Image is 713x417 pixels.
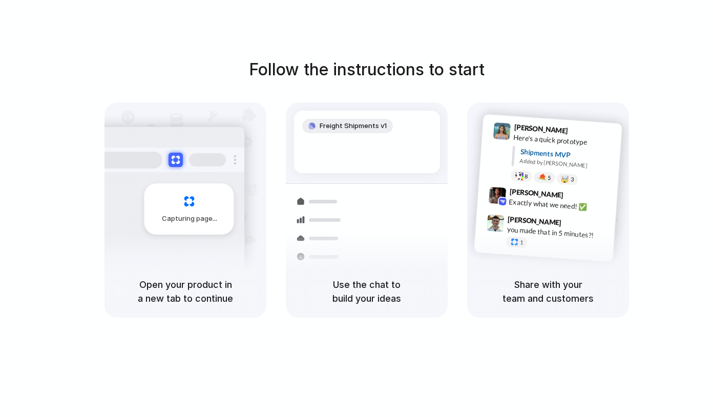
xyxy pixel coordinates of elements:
[519,157,614,172] div: Added by [PERSON_NAME]
[564,218,585,231] span: 9:47 AM
[298,278,435,305] h5: Use the chat to build your ideas
[561,175,570,183] div: 🤯
[508,214,562,228] span: [PERSON_NAME]
[514,121,568,136] span: [PERSON_NAME]
[520,240,523,245] span: 1
[320,121,387,131] span: Freight Shipments v1
[509,197,611,214] div: Exactly what we need! ✅
[571,177,574,182] span: 3
[162,214,219,224] span: Capturing page
[548,175,551,181] span: 5
[525,174,528,179] span: 8
[571,127,592,139] span: 9:41 AM
[507,224,609,242] div: you made that in 5 minutes?!
[567,191,588,203] span: 9:42 AM
[249,57,485,82] h1: Follow the instructions to start
[513,132,616,150] div: Here's a quick prototype
[479,278,617,305] h5: Share with your team and customers
[520,147,615,163] div: Shipments MVP
[117,278,254,305] h5: Open your product in a new tab to continue
[509,186,563,201] span: [PERSON_NAME]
